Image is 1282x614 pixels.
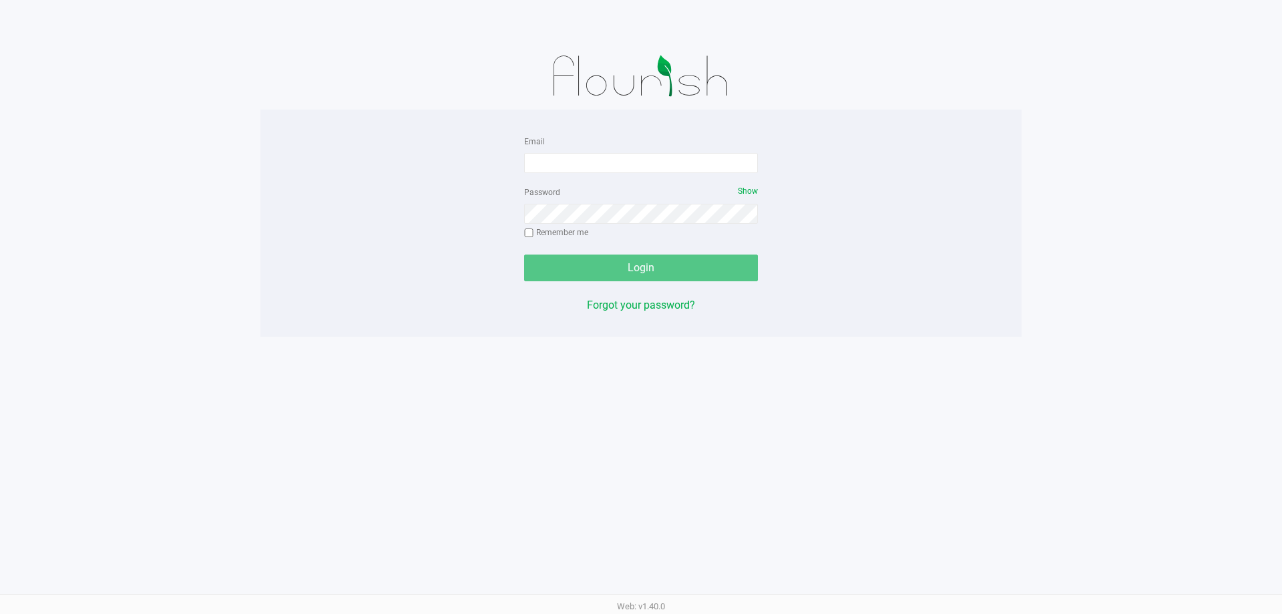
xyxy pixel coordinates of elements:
span: Web: v1.40.0 [617,601,665,611]
span: Show [738,186,758,196]
label: Remember me [524,226,588,239]
input: Remember me [524,228,533,238]
label: Email [524,136,545,148]
button: Forgot your password? [587,297,695,313]
label: Password [524,186,560,198]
